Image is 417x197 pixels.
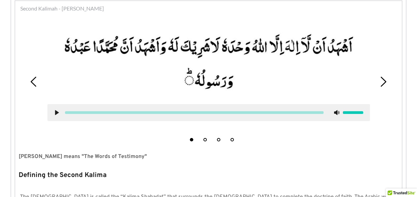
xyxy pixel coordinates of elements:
span: Second Kalimah - [PERSON_NAME] [20,4,104,13]
button: 4 of 4 [231,138,234,141]
button: 2 of 4 [203,138,207,141]
strong: Defining the Second Kalima [19,171,107,180]
button: 3 of 4 [217,138,220,141]
strong: [PERSON_NAME] means "The Words of Testimony" [19,153,147,160]
button: 1 of 4 [190,138,193,141]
